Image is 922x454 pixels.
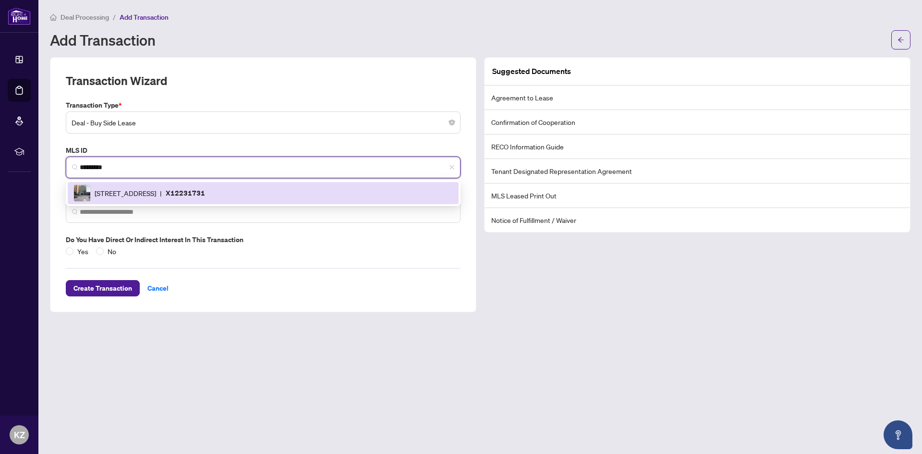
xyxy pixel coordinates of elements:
span: close-circle [449,120,455,125]
img: search_icon [72,209,78,215]
span: No [104,246,120,257]
span: close [449,164,455,170]
li: Notice of Fulfillment / Waiver [485,208,910,232]
span: Yes [73,246,92,257]
h1: Add Transaction [50,32,156,48]
label: Transaction Type [66,100,461,110]
span: arrow-left [898,37,904,43]
label: MLS ID [66,145,461,156]
span: Deal Processing [61,13,109,22]
span: [STREET_ADDRESS] [95,188,156,198]
article: Suggested Documents [492,65,571,77]
li: RECO Information Guide [485,135,910,159]
img: logo [8,7,31,25]
li: Agreement to Lease [485,86,910,110]
h2: Transaction Wizard [66,73,167,88]
img: IMG-X12231731_1.jpg [74,185,90,201]
li: / [113,12,116,23]
span: Deal - Buy Side Lease [72,113,455,132]
img: search_icon [72,164,78,170]
label: Do you have direct or indirect interest in this transaction [66,234,461,245]
li: Tenant Designated Representation Agreement [485,159,910,184]
span: KZ [14,428,25,442]
span: Add Transaction [120,13,169,22]
span: | [160,188,162,198]
span: Create Transaction [73,281,132,296]
li: MLS Leased Print Out [485,184,910,208]
li: Confirmation of Cooperation [485,110,910,135]
button: Open asap [884,420,912,449]
span: home [50,14,57,21]
span: Cancel [147,281,169,296]
p: X12231731 [166,187,205,198]
button: Create Transaction [66,280,140,296]
button: Cancel [140,280,176,296]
